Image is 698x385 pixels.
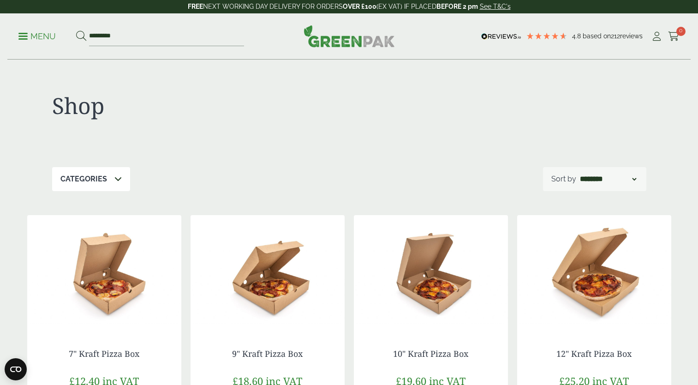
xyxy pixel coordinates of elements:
[480,3,511,10] a: See T&C's
[393,348,468,359] a: 10" Kraft Pizza Box
[5,358,27,380] button: Open CMP widget
[572,32,583,40] span: 4.8
[556,348,632,359] a: 12" Kraft Pizza Box
[481,33,521,40] img: REVIEWS.io
[27,215,181,331] img: 7.5
[578,174,638,185] select: Shop order
[620,32,643,40] span: reviews
[18,31,56,42] p: Menu
[343,3,376,10] strong: OVER £100
[60,174,107,185] p: Categories
[232,348,303,359] a: 9" Kraft Pizza Box
[583,32,611,40] span: Based on
[18,31,56,40] a: Menu
[188,3,203,10] strong: FREE
[354,215,508,331] img: 10.5
[611,32,620,40] span: 212
[668,32,680,41] i: Cart
[651,32,662,41] i: My Account
[551,174,576,185] p: Sort by
[668,30,680,43] a: 0
[526,32,567,40] div: 4.79 Stars
[69,348,139,359] a: 7" Kraft Pizza Box
[52,92,349,119] h1: Shop
[676,27,686,36] span: 0
[304,25,395,47] img: GreenPak Supplies
[191,215,345,331] img: 9.5
[517,215,671,331] img: 12.5
[436,3,478,10] strong: BEFORE 2 pm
